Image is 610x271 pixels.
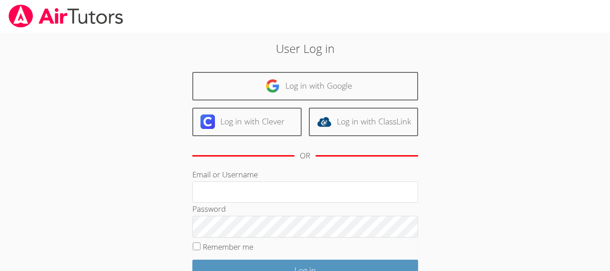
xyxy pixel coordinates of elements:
a: Log in with ClassLink [309,108,418,136]
div: OR [300,149,310,162]
label: Remember me [203,242,253,252]
img: clever-logo-6eab21bc6e7a338710f1a6ff85c0baf02591cd810cc4098c63d3a4b26e2feb20.svg [200,114,215,129]
img: google-logo-50288ca7cdecda66e5e0955fdab243c47b7ad437acaf1139b6f446037453330a.svg [265,79,280,93]
a: Log in with Google [192,72,418,100]
a: Log in with Clever [192,108,302,136]
label: Password [192,204,226,214]
label: Email or Username [192,169,258,180]
img: airtutors_banner-c4298cdbf04f3fff15de1276eac7730deb9818008684d7c2e4769d2f7ddbe033.png [8,5,124,28]
h2: User Log in [140,40,470,57]
img: classlink-logo-d6bb404cc1216ec64c9a2012d9dc4662098be43eaf13dc465df04b49fa7ab582.svg [317,114,331,129]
